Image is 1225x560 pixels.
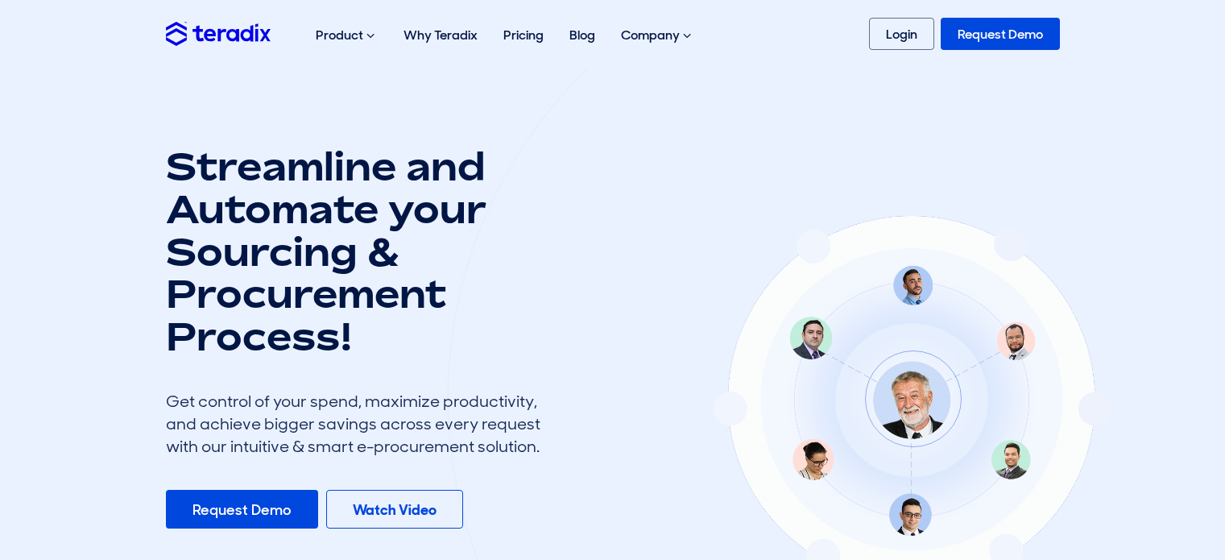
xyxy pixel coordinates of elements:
[869,18,934,50] a: Login
[353,500,437,520] b: Watch Video
[326,490,463,529] a: Watch Video
[166,490,318,529] a: Request Demo
[557,10,608,60] a: Blog
[166,390,552,458] div: Get control of your spend, maximize productivity, and achieve bigger savings across every request...
[303,10,391,61] div: Product
[166,22,271,45] img: Teradix logo
[941,18,1060,50] a: Request Demo
[608,10,707,61] div: Company
[166,145,552,358] h1: Streamline and Automate your Sourcing & Procurement Process!
[391,10,490,60] a: Why Teradix
[490,10,557,60] a: Pricing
